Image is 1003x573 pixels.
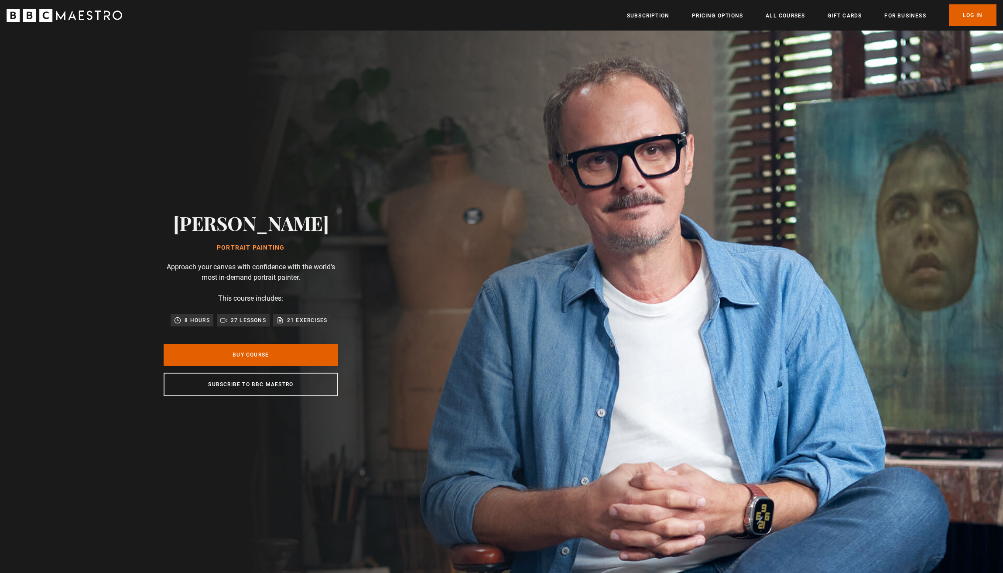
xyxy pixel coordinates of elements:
[766,11,805,20] a: All Courses
[173,212,329,234] h2: [PERSON_NAME]
[7,9,122,22] svg: BBC Maestro
[884,11,926,20] a: For business
[164,373,338,396] a: Subscribe to BBC Maestro
[627,11,669,20] a: Subscription
[164,262,338,283] p: Approach your canvas with confidence with the world's most in-demand portrait painter.
[627,4,996,26] nav: Primary
[287,316,327,325] p: 21 exercises
[949,4,996,26] a: Log In
[231,316,266,325] p: 27 lessons
[185,316,209,325] p: 8 hours
[692,11,743,20] a: Pricing Options
[173,244,329,251] h1: Portrait Painting
[164,344,338,366] a: Buy Course
[828,11,862,20] a: Gift Cards
[218,293,283,304] p: This course includes:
